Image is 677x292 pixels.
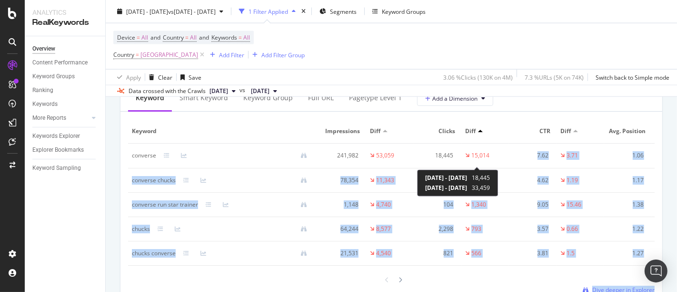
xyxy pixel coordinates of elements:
[560,127,571,136] span: Diff
[322,176,358,185] div: 78,354
[132,127,312,136] span: Keyword
[179,93,228,103] div: Smart Keyword
[32,163,81,173] div: Keyword Sampling
[513,225,549,233] div: 3.57
[376,176,394,185] div: 11,343
[322,200,358,209] div: 1,148
[243,31,250,44] span: All
[32,163,99,173] a: Keyword Sampling
[32,99,99,109] a: Keywords
[376,151,394,160] div: 53,059
[113,70,141,85] button: Apply
[465,127,476,136] span: Diff
[608,200,644,209] div: 1.38
[608,151,644,160] div: 1.06
[32,113,66,123] div: More Reports
[249,7,288,15] div: 1 Filter Applied
[471,249,481,258] div: 566
[168,7,216,15] span: vs [DATE] - [DATE]
[418,127,455,136] span: Clicks
[211,33,237,42] span: Keywords
[567,176,578,185] div: 1.19
[132,225,150,233] div: chucks
[158,73,172,81] div: Clear
[608,225,644,233] div: 1.22
[425,174,467,182] span: [DATE] - [DATE]
[567,225,578,233] div: 0.66
[126,73,141,81] div: Apply
[608,249,644,258] div: 1.27
[417,91,493,106] button: Add a Dimension
[32,131,80,141] div: Keywords Explorer
[368,4,429,19] button: Keyword Groups
[316,4,360,19] button: Segments
[32,44,55,54] div: Overview
[299,7,308,16] div: times
[525,73,584,81] div: 7.3 % URLs ( 5K on 74K )
[32,145,84,155] div: Explorer Bookmarks
[32,85,53,95] div: Ranking
[425,94,478,103] span: Add a Dimension
[32,113,89,123] a: More Reports
[209,87,228,95] span: 2025 Aug. 27th
[608,176,644,185] div: 1.17
[113,4,227,19] button: [DATE] - [DATE]vs[DATE] - [DATE]
[199,33,209,42] span: and
[330,7,357,15] span: Segments
[251,87,269,95] span: 2025 Feb. 28th
[567,151,578,160] div: 3.71
[32,58,88,68] div: Content Performance
[596,73,669,81] div: Switch back to Simple mode
[185,33,189,42] span: =
[32,99,58,109] div: Keywords
[471,225,481,233] div: 793
[145,70,172,85] button: Clear
[163,33,184,42] span: Country
[376,249,391,258] div: 4,540
[206,85,239,97] button: [DATE]
[32,17,98,28] div: RealKeywords
[513,200,549,209] div: 9.05
[370,127,380,136] span: Diff
[592,70,669,85] button: Switch back to Simple mode
[472,174,490,182] span: 18,445
[418,225,454,233] div: 2,298
[189,73,201,81] div: Save
[322,127,360,136] span: Impressions
[376,225,391,233] div: 8,577
[190,31,197,44] span: All
[206,49,244,61] button: Add Filter
[308,93,334,103] div: Full URL
[322,225,358,233] div: 64,244
[132,176,176,185] div: converse chucks
[513,151,549,160] div: 7.62
[376,200,391,209] div: 4,740
[132,249,176,258] div: chucks converse
[32,8,98,17] div: Analytics
[235,4,299,19] button: 1 Filter Applied
[471,200,486,209] div: 1,340
[137,33,140,42] span: =
[32,145,99,155] a: Explorer Bookmarks
[132,151,156,160] div: converse
[513,249,549,258] div: 3.81
[513,127,550,136] span: CTR
[219,51,244,59] div: Add Filter
[418,200,454,209] div: 104
[150,33,160,42] span: and
[418,151,454,160] div: 18,445
[382,7,426,15] div: Keyword Groups
[126,7,168,15] span: [DATE] - [DATE]
[471,151,489,160] div: 15,014
[261,51,305,59] div: Add Filter Group
[645,260,667,282] div: Open Intercom Messenger
[32,72,75,82] div: Keyword Groups
[132,200,198,209] div: converse run star trainer
[249,49,305,61] button: Add Filter Group
[32,58,99,68] a: Content Performance
[247,85,281,97] button: [DATE]
[136,93,164,103] div: Keyword
[243,93,293,103] div: Keyword Group
[129,87,206,95] div: Data crossed with the Crawls
[141,31,148,44] span: All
